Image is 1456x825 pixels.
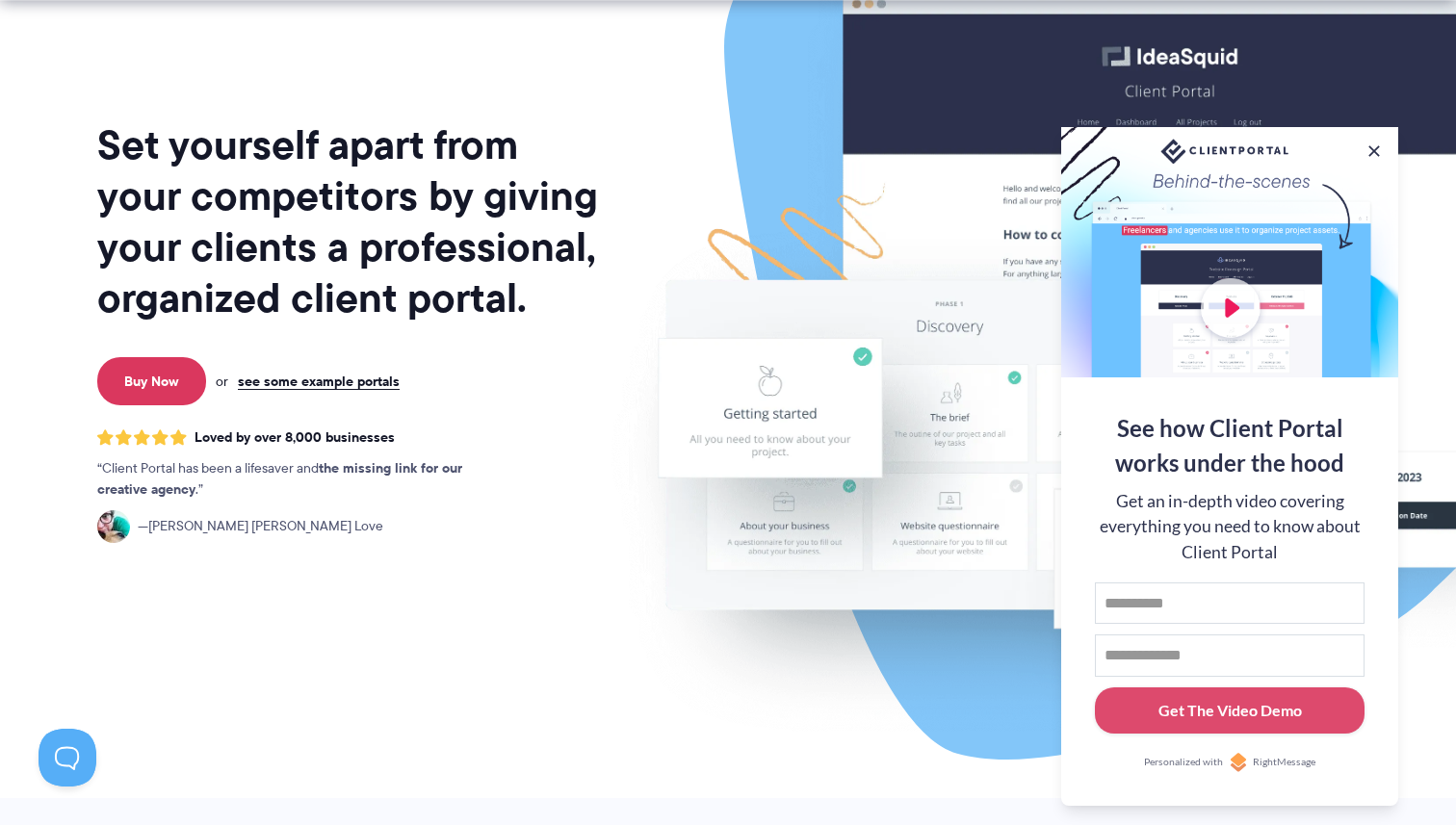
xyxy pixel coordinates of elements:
[1095,489,1365,565] div: Get an in-depth video covering everything you need to know about Client Portal
[97,357,206,405] a: Buy Now
[195,429,395,446] span: Loved by over 8,000 businesses
[97,458,502,501] p: Client Portal has been a lifesaver and .
[238,373,400,390] a: see some example portals
[1253,755,1315,770] span: RightMessage
[97,119,602,323] h1: Set yourself apart from your competitors by giving your clients a professional, organized client ...
[1158,699,1302,722] div: Get The Video Demo
[216,373,228,390] span: or
[39,729,96,786] iframe: Toggle Customer Support
[1095,753,1365,772] a: Personalized withRightMessage
[1144,755,1223,770] span: Personalized with
[97,457,462,500] strong: the missing link for our creative agency
[1095,411,1365,480] div: See how Client Portal works under the hood
[138,516,383,537] span: [PERSON_NAME] [PERSON_NAME] Love
[1229,753,1248,772] img: Personalized with RightMessage
[1095,687,1365,735] button: Get The Video Demo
